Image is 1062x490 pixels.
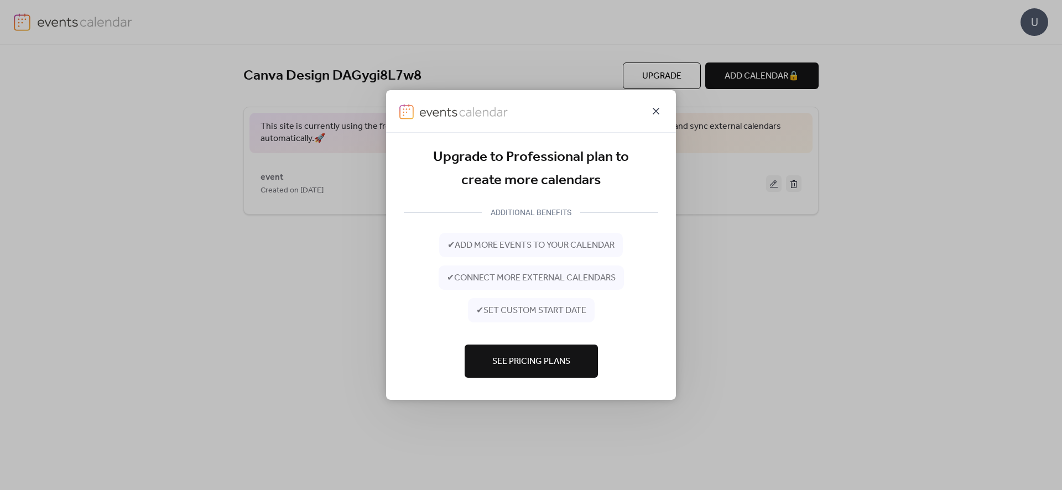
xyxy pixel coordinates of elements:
img: logo-icon [399,104,414,119]
span: ✔ set custom start date [476,304,586,317]
button: See Pricing Plans [465,345,598,378]
div: ADDITIONAL BENEFITS [482,206,580,219]
span: ✔ connect more external calendars [447,272,616,285]
div: Upgrade to Professional plan to create more calendars [404,146,658,192]
span: ✔ add more events to your calendar [447,239,615,252]
span: See Pricing Plans [492,355,570,368]
img: logo-type [419,104,509,119]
